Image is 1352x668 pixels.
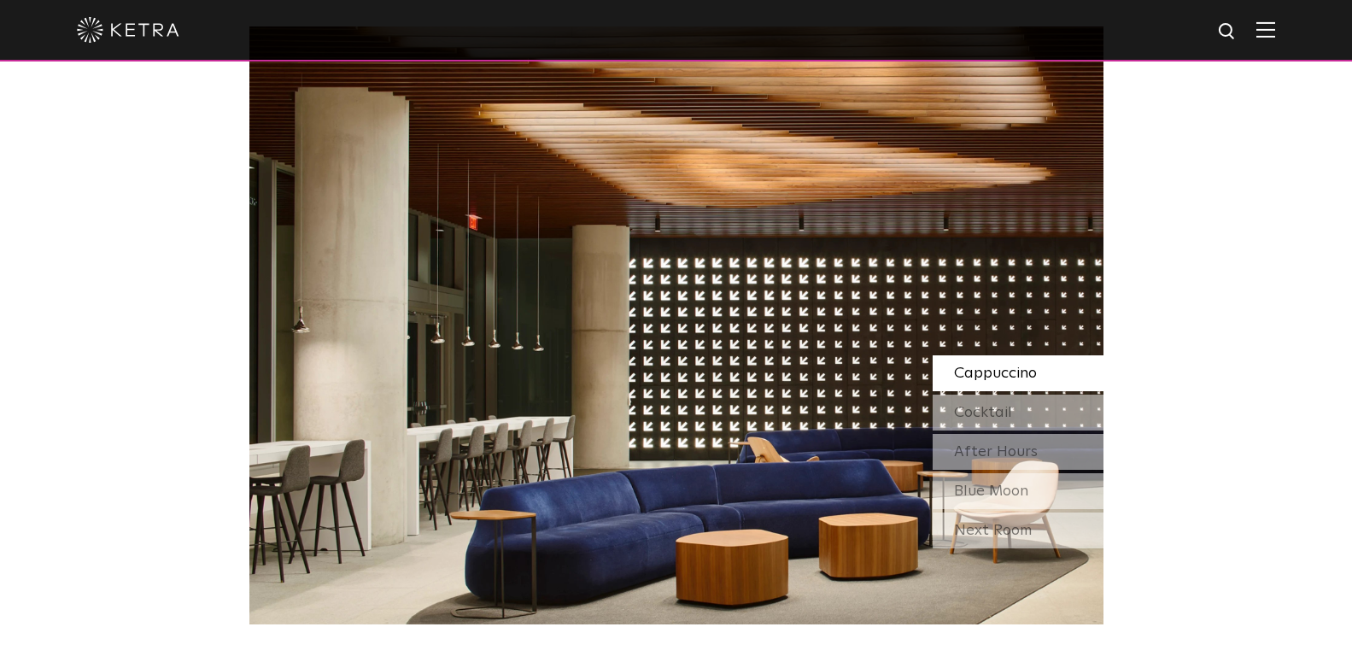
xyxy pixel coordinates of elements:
img: Hamburger%20Nav.svg [1256,21,1275,38]
img: SS_SXSW_Desktop_Cool [249,26,1103,624]
span: Cocktail [954,405,1012,420]
span: Cappuccino [954,366,1037,381]
img: ketra-logo-2019-white [77,17,179,43]
span: Blue Moon [954,483,1028,499]
div: Next Room [933,513,1103,548]
img: search icon [1217,21,1238,43]
span: After Hours [954,444,1038,460]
